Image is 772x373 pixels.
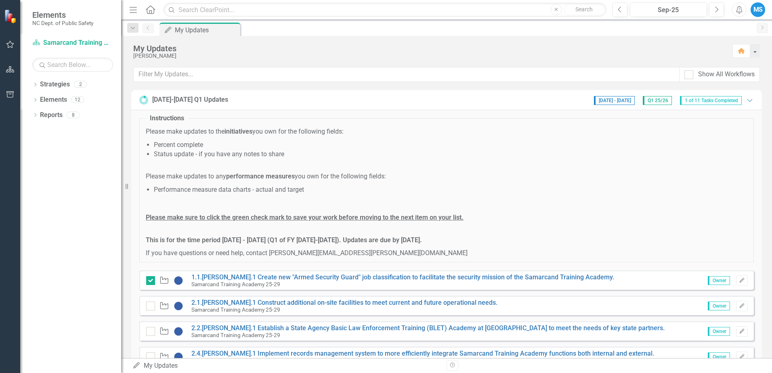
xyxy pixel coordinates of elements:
small: Samarcand Training Academy 25-29 [191,332,280,338]
div: [PERSON_NAME] [133,53,724,59]
a: 2.1.[PERSON_NAME].1 Construct additional on-site facilities to meet current and future operationa... [191,299,497,306]
strong: initiatives [224,128,252,135]
span: Search [575,6,593,13]
span: Owner [708,276,730,285]
div: 12 [71,96,84,103]
button: MS [751,2,765,17]
div: [DATE]-[DATE] Q1 Updates [152,95,228,105]
span: [DATE] - [DATE] [594,96,635,105]
span: Owner [708,327,730,336]
div: Sep-25 [633,5,704,15]
input: Filter My Updates... [133,67,680,82]
span: Owner [708,352,730,361]
a: Samarcand Training Academy 25-29 [32,38,113,48]
p: Please make updates to the you own for the following fields: [146,127,747,136]
a: 1.1.[PERSON_NAME].1 Create new "Armed Security Guard" job classification to facilitate the securi... [191,273,614,281]
a: Elements [40,95,67,105]
button: Sep-25 [630,2,707,17]
img: No Information [174,352,183,362]
li: Performance measure data charts - actual and target [154,185,747,204]
div: 8 [67,111,80,118]
small: Samarcand Training Academy 25-29 [191,357,280,364]
img: No Information [174,327,183,336]
span: Elements [32,10,93,20]
button: Search [564,4,604,15]
img: No Information [174,301,183,311]
img: ClearPoint Strategy [4,9,18,23]
span: Owner [708,302,730,310]
p: Please make updates to any you own for the following fields: [146,172,747,181]
strong: Please make sure to click the green check mark to save your work before moving to the next item o... [146,214,464,221]
span: 1 of 11 Tasks Completed [680,96,742,105]
div: My Updates [175,25,238,35]
div: My Updates [132,361,441,371]
p: If you have questions or need help, contact [PERSON_NAME][EMAIL_ADDRESS][PERSON_NAME][DOMAIN_NAME] [146,249,747,258]
div: My Updates [133,44,724,53]
small: NC Dept. of Public Safety [32,20,93,26]
img: No Information [174,276,183,285]
div: 2 [74,81,87,88]
input: Search ClearPoint... [164,3,606,17]
div: Show All Workflows [698,70,755,79]
a: 2.4.[PERSON_NAME].1 Implement records management system to more efficiently integrate Samarcand T... [191,350,654,357]
strong: performance measures [226,172,295,180]
small: Samarcand Training Academy 25-29 [191,281,280,287]
li: Status update - if you have any notes to share [154,150,747,159]
li: Percent complete [154,140,747,150]
a: 2.2.[PERSON_NAME].1 Establish a State Agency Basic Law Enforcement Training (BLET) Academy at [GE... [191,324,665,332]
a: Reports [40,111,63,120]
small: Samarcand Training Academy 25-29 [191,306,280,313]
input: Search Below... [32,58,113,72]
span: Q1 25/26 [643,96,672,105]
a: Strategies [40,80,70,89]
legend: Instructions [146,114,188,123]
strong: This is for the time period [DATE] - [DATE] (Q1 of FY [DATE]-[DATE]). Updates are due by [DATE]. [146,236,422,244]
